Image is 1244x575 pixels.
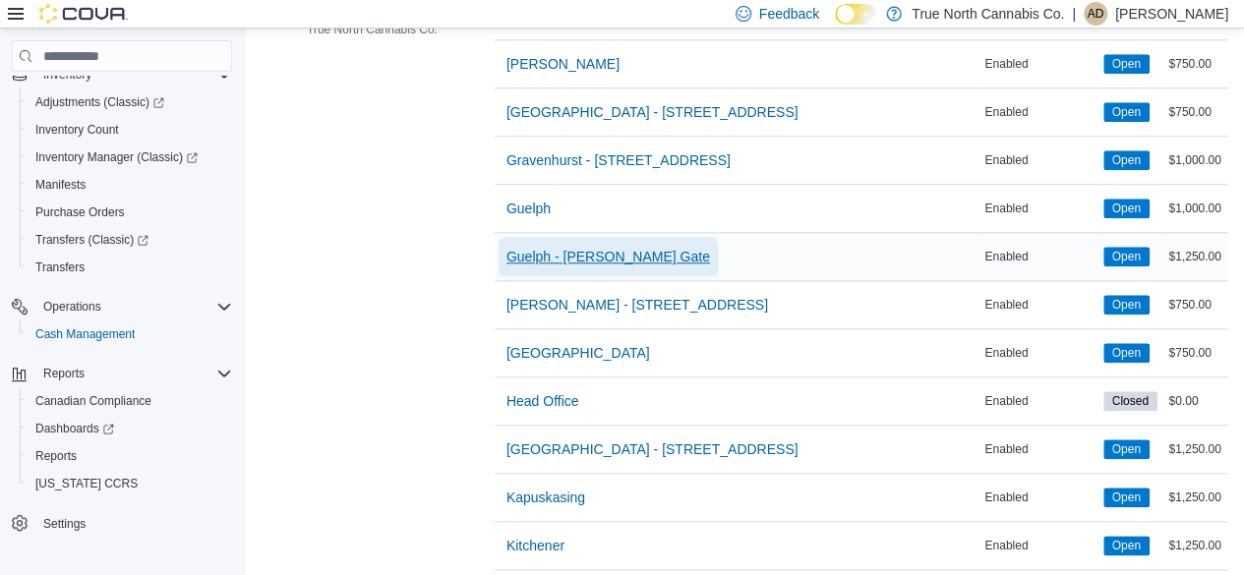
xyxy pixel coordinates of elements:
div: Enabled [980,437,1098,461]
span: Open [1112,103,1141,121]
button: Reports [35,362,92,385]
span: Cash Management [28,322,232,346]
button: Gravenhurst - [STREET_ADDRESS] [499,141,739,180]
span: Open [1112,489,1141,506]
a: Reports [28,444,85,468]
button: Transfers [20,254,240,281]
span: Open [1112,248,1141,265]
span: Settings [43,516,86,532]
span: Open [1103,343,1150,363]
div: Enabled [980,100,1098,124]
span: Kapuskasing [506,488,585,507]
span: Dashboards [28,417,232,440]
span: Transfers [35,259,85,275]
a: Dashboards [28,417,122,440]
div: Enabled [980,52,1098,76]
span: Closed [1112,392,1149,410]
button: Inventory Count [20,116,240,144]
span: True North Cannabis Co. [307,22,438,37]
div: Alexander Davidd [1084,2,1107,26]
a: Adjustments (Classic) [28,90,172,114]
button: Operations [4,293,240,320]
button: Purchase Orders [20,199,240,226]
span: Purchase Orders [28,201,232,224]
span: Open [1112,55,1141,73]
button: Guelph [499,189,559,228]
div: $750.00 [1164,293,1228,316]
span: Inventory Manager (Classic) [28,145,232,169]
span: Adjustments (Classic) [35,94,164,110]
div: $1,250.00 [1164,486,1228,509]
span: Operations [35,295,232,318]
button: Canadian Compliance [20,387,240,415]
span: Open [1103,295,1150,315]
span: Open [1112,151,1141,169]
button: [PERSON_NAME] [499,44,627,84]
a: Transfers [28,256,92,279]
button: [GEOGRAPHIC_DATA] - [STREET_ADDRESS] [499,92,806,132]
div: Enabled [980,534,1098,557]
a: Adjustments (Classic) [20,88,240,116]
div: Enabled [980,389,1098,413]
a: Canadian Compliance [28,389,159,413]
button: Kapuskasing [499,478,593,517]
span: Transfers (Classic) [35,232,148,248]
button: Head Office [499,381,587,421]
span: Open [1103,488,1150,507]
a: Dashboards [20,415,240,442]
div: Enabled [980,197,1098,220]
p: | [1072,2,1076,26]
span: Dark Mode [835,25,836,26]
span: Guelph [506,199,551,218]
span: Open [1103,439,1150,459]
span: Reports [35,362,232,385]
span: Guelph - [PERSON_NAME] Gate [506,247,710,266]
span: Open [1112,296,1141,314]
input: Dark Mode [835,4,876,25]
span: Open [1103,150,1150,170]
span: Open [1103,536,1150,555]
span: Transfers (Classic) [28,228,232,252]
span: [GEOGRAPHIC_DATA] - [STREET_ADDRESS] [506,439,799,459]
span: [PERSON_NAME] [506,54,620,74]
span: [US_STATE] CCRS [35,476,138,491]
a: Inventory Count [28,118,127,142]
a: Purchase Orders [28,201,133,224]
button: Operations [35,295,109,318]
span: Open [1103,54,1150,74]
span: Open [1112,344,1141,362]
button: Guelph - [PERSON_NAME] Gate [499,237,718,276]
span: Open [1103,199,1150,218]
span: Inventory Count [35,122,119,138]
button: [US_STATE] CCRS [20,470,240,497]
div: Enabled [980,341,1098,365]
span: Feedback [759,4,819,24]
span: Reports [43,366,85,381]
button: True North Cannabis Co. [279,18,445,41]
div: $750.00 [1164,341,1228,365]
span: Gravenhurst - [STREET_ADDRESS] [506,150,731,170]
span: Transfers [28,256,232,279]
span: Adjustments (Classic) [28,90,232,114]
a: Inventory Manager (Classic) [20,144,240,171]
button: Kitchener [499,526,572,565]
span: Purchase Orders [35,204,125,220]
a: Transfers (Classic) [20,226,240,254]
p: [PERSON_NAME] [1115,2,1228,26]
span: Operations [43,299,101,315]
span: Kitchener [506,536,564,555]
div: Enabled [980,245,1098,268]
button: Cash Management [20,320,240,348]
button: Settings [4,509,240,538]
a: Inventory Manager (Classic) [28,145,206,169]
span: Manifests [35,177,86,193]
span: Open [1112,440,1141,458]
span: Canadian Compliance [28,389,232,413]
span: [GEOGRAPHIC_DATA] [506,343,650,363]
a: Settings [35,512,93,536]
button: Reports [20,442,240,470]
div: $1,000.00 [1164,148,1228,172]
span: Open [1103,247,1150,266]
button: [GEOGRAPHIC_DATA] - [STREET_ADDRESS] [499,430,806,469]
div: Enabled [980,148,1098,172]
